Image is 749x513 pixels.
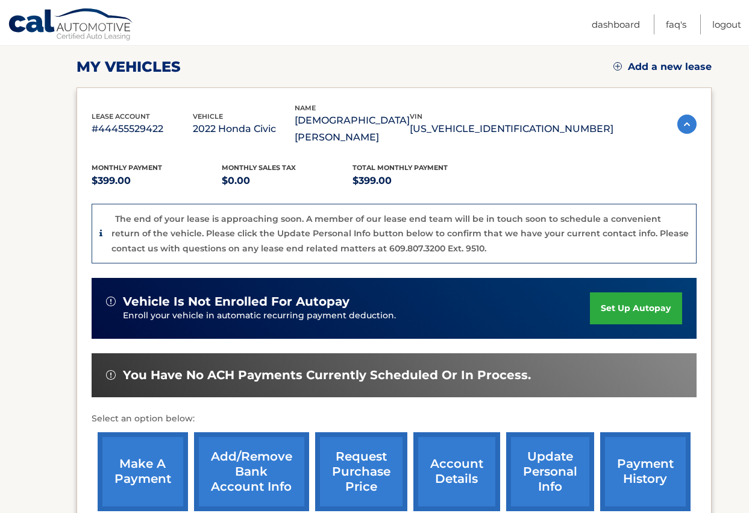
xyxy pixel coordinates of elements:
[194,432,309,511] a: Add/Remove bank account info
[295,104,316,112] span: name
[106,370,116,380] img: alert-white.svg
[106,297,116,306] img: alert-white.svg
[8,8,134,43] a: Cal Automotive
[111,213,689,254] p: The end of your lease is approaching soon. A member of our lease end team will be in touch soon t...
[410,112,422,121] span: vin
[353,172,483,189] p: $399.00
[590,292,682,324] a: set up autopay
[506,432,594,511] a: update personal info
[92,121,193,137] p: #44455529422
[666,14,686,34] a: FAQ's
[92,172,222,189] p: $399.00
[92,412,697,426] p: Select an option below:
[222,172,353,189] p: $0.00
[712,14,741,34] a: Logout
[600,432,691,511] a: payment history
[677,115,697,134] img: accordion-active.svg
[315,432,407,511] a: request purchase price
[592,14,640,34] a: Dashboard
[123,309,591,323] p: Enroll your vehicle in automatic recurring payment deduction.
[92,163,162,172] span: Monthly Payment
[222,163,296,172] span: Monthly sales Tax
[193,112,223,121] span: vehicle
[98,432,188,511] a: make a payment
[123,294,349,309] span: vehicle is not enrolled for autopay
[123,368,531,383] span: You have no ACH payments currently scheduled or in process.
[613,61,712,73] a: Add a new lease
[413,432,500,511] a: account details
[77,58,181,76] h2: my vehicles
[193,121,295,137] p: 2022 Honda Civic
[353,163,448,172] span: Total Monthly Payment
[613,62,622,71] img: add.svg
[295,112,410,146] p: [DEMOGRAPHIC_DATA][PERSON_NAME]
[92,112,150,121] span: lease account
[410,121,613,137] p: [US_VEHICLE_IDENTIFICATION_NUMBER]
